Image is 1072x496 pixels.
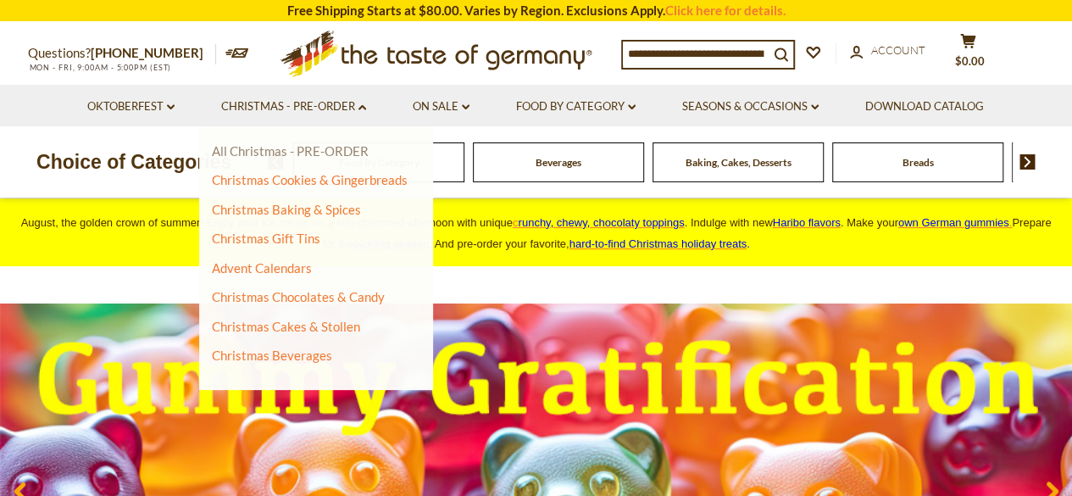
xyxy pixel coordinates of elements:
[413,98,469,116] a: On Sale
[536,156,581,169] a: Beverages
[91,45,203,60] a: [PHONE_NUMBER]
[682,98,819,116] a: Seasons & Occasions
[516,98,636,116] a: Food By Category
[898,216,1009,229] span: own German gummies
[513,216,685,229] a: crunchy, chewy, chocolaty toppings
[21,216,1052,250] span: August, the golden crown of summer! Enjoy your ice cream on a sun-drenched afternoon with unique ...
[871,43,925,57] span: Account
[903,156,934,169] a: Breads
[212,172,408,187] a: Christmas Cookies & Gingerbreads
[773,216,841,229] a: Haribo flavors
[28,63,172,72] span: MON - FRI, 9:00AM - 5:00PM (EST)
[212,348,332,363] a: Christmas Beverages
[898,216,1012,229] a: own German gummies.
[569,237,750,250] span: .
[28,42,216,64] p: Questions?
[212,260,312,276] a: Advent Calendars
[1019,154,1036,170] img: next arrow
[212,202,361,217] a: Christmas Baking & Spices
[943,33,994,75] button: $0.00
[212,289,385,304] a: Christmas Chocolates & Candy
[87,98,175,116] a: Oktoberfest
[221,98,366,116] a: Christmas - PRE-ORDER
[850,42,925,60] a: Account
[212,231,320,246] a: Christmas Gift Tins
[955,54,985,68] span: $0.00
[865,98,984,116] a: Download Catalog
[686,156,792,169] a: Baking, Cakes, Desserts
[665,3,786,18] a: Click here for details.
[212,143,369,159] a: All Christmas - PRE-ORDER
[518,216,684,229] span: runchy, chewy, chocolaty toppings
[212,319,360,334] a: Christmas Cakes & Stollen
[569,237,747,250] a: hard-to-find Christmas holiday treats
